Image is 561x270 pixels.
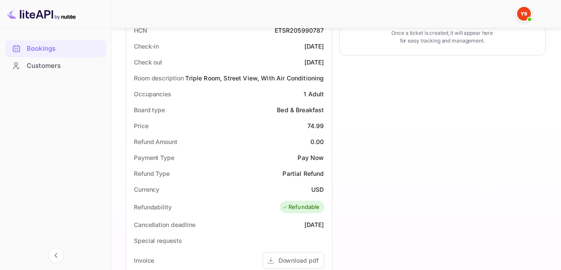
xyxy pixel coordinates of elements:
[134,137,177,146] div: Refund Amount
[304,220,324,229] div: [DATE]
[387,29,497,45] p: Once a ticket is created, it will appear here for easy tracking and management.
[27,61,102,71] div: Customers
[304,42,324,51] div: [DATE]
[134,236,182,245] div: Special requests
[134,121,149,130] div: Price
[134,256,154,265] div: Invoice
[134,169,170,178] div: Refund Type
[311,185,324,194] div: USD
[134,105,165,114] div: Board type
[7,7,76,21] img: LiteAPI logo
[282,169,324,178] div: Partial Refund
[282,203,320,212] div: Refundable
[134,42,159,51] div: Check-in
[134,58,162,67] div: Check out
[517,7,531,21] img: Yandex Support
[134,153,174,162] div: Payment Type
[185,74,324,83] div: Triple Room, Street View, With Air Conditioning
[134,26,147,35] div: HCN
[48,248,64,263] button: Collapse navigation
[304,58,324,67] div: [DATE]
[298,153,324,162] div: Pay Now
[5,40,106,56] a: Bookings
[5,58,106,74] a: Customers
[134,89,171,98] div: Occupancies
[134,220,195,229] div: Cancellation deadline
[275,26,324,35] div: ETSR205990787
[279,256,319,265] div: Download pdf
[307,121,324,130] div: 74.99
[134,74,183,83] div: Room description
[5,40,106,57] div: Bookings
[134,202,172,212] div: Refundability
[310,137,324,146] div: 0.00
[304,89,324,98] div: 1 Adult
[134,185,159,194] div: Currency
[277,105,324,114] div: Bed & Breakfast
[27,44,102,54] div: Bookings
